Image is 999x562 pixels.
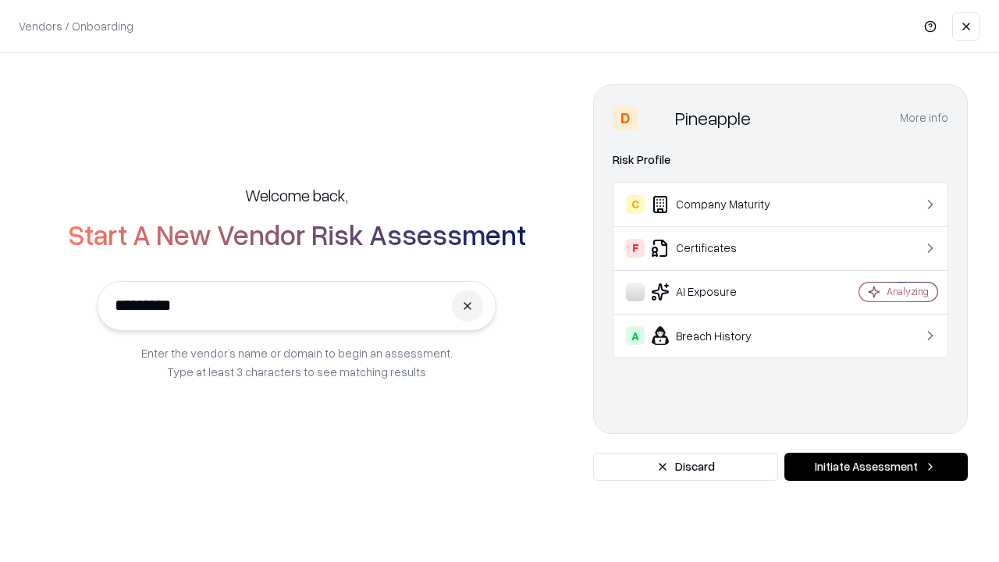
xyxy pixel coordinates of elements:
[626,195,812,214] div: Company Maturity
[68,219,526,250] h2: Start A New Vendor Risk Assessment
[626,239,645,258] div: F
[626,326,645,345] div: A
[245,184,348,206] h5: Welcome back,
[593,453,778,481] button: Discard
[900,104,948,132] button: More info
[644,105,669,130] img: Pineapple
[887,285,929,298] div: Analyzing
[626,326,812,345] div: Breach History
[613,105,638,130] div: D
[626,283,812,301] div: AI Exposure
[784,453,968,481] button: Initiate Assessment
[613,151,948,169] div: Risk Profile
[19,18,133,34] p: Vendors / Onboarding
[141,343,453,381] p: Enter the vendor’s name or domain to begin an assessment. Type at least 3 characters to see match...
[626,195,645,214] div: C
[675,105,751,130] div: Pineapple
[626,239,812,258] div: Certificates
